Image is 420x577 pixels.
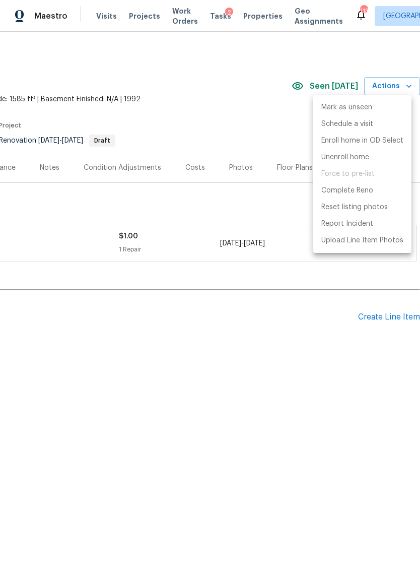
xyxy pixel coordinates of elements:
[321,235,403,246] p: Upload Line Item Photos
[321,102,372,113] p: Mark as unseen
[321,185,373,196] p: Complete Reno
[321,219,373,229] p: Report Incident
[321,119,373,130] p: Schedule a visit
[321,152,369,163] p: Unenroll home
[321,202,388,213] p: Reset listing photos
[313,166,411,182] span: Setup visit must be completed before moving home to pre-list
[321,136,403,146] p: Enroll home in OD Select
